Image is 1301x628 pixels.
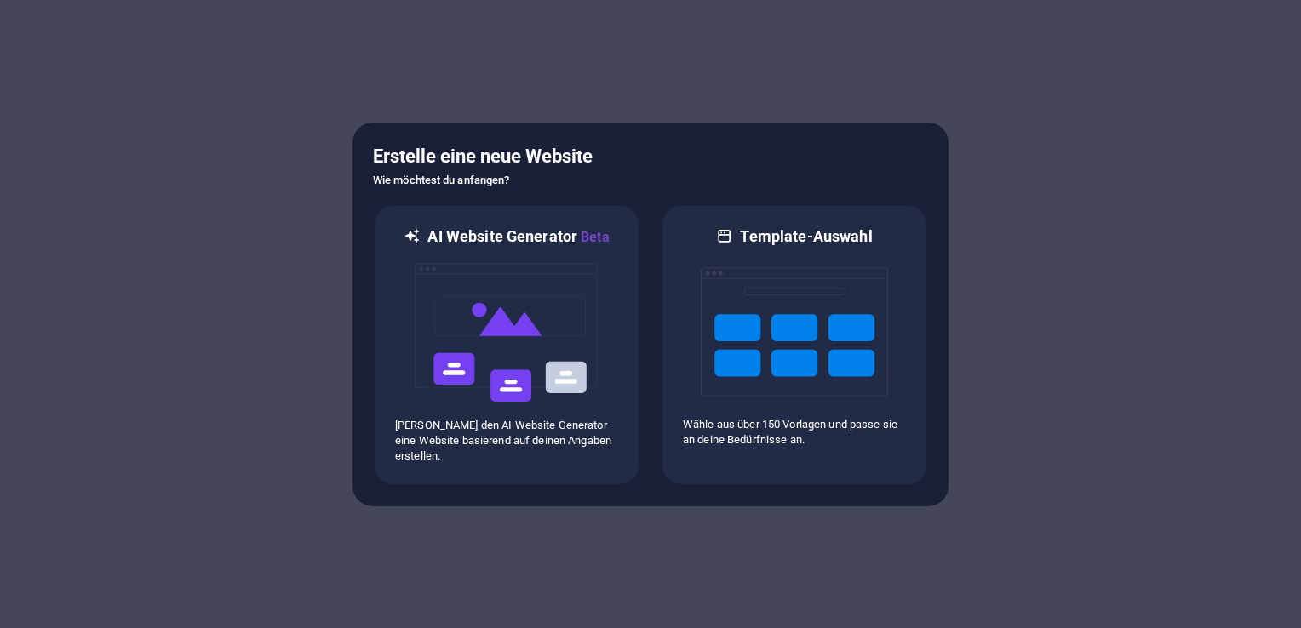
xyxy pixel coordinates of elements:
[395,418,618,464] p: [PERSON_NAME] den AI Website Generator eine Website basierend auf deinen Angaben erstellen.
[373,170,928,191] h6: Wie möchtest du anfangen?
[661,204,928,486] div: Template-AuswahlWähle aus über 150 Vorlagen und passe sie an deine Bedürfnisse an.
[373,143,928,170] h5: Erstelle eine neue Website
[413,248,600,418] img: ai
[373,204,640,486] div: AI Website GeneratorBetaai[PERSON_NAME] den AI Website Generator eine Website basierend auf deine...
[577,229,610,245] span: Beta
[427,226,609,248] h6: AI Website Generator
[740,226,872,247] h6: Template-Auswahl
[683,417,906,448] p: Wähle aus über 150 Vorlagen und passe sie an deine Bedürfnisse an.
